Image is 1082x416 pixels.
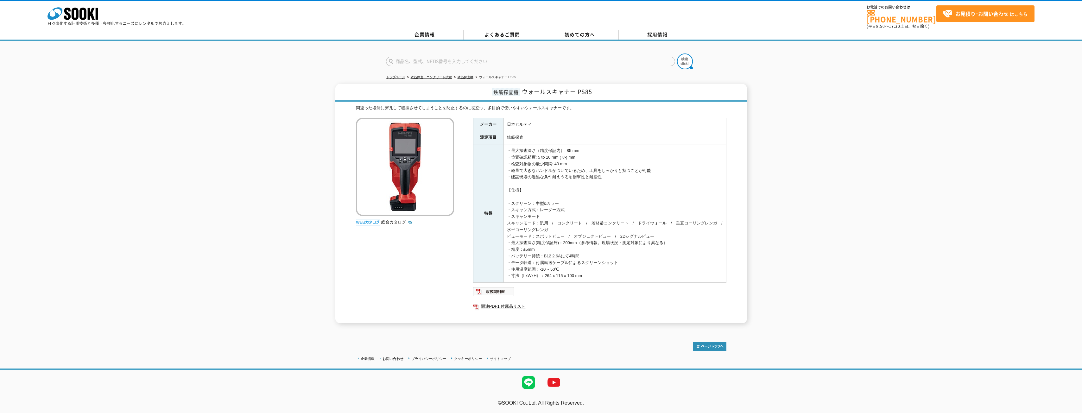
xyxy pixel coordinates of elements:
[492,88,520,96] span: 鉄筋探査機
[955,10,1009,17] strong: お見積り･お問い合わせ
[677,54,693,69] img: btn_search.png
[454,357,482,361] a: クッキーポリシー
[867,23,929,29] span: (平日 ～ 土日、祝日除く)
[473,118,503,131] th: メーカー
[361,357,375,361] a: 企業情報
[867,5,936,9] span: お電話でのお問い合わせは
[889,23,900,29] span: 17:30
[458,75,473,79] a: 鉄筋探査機
[490,357,511,361] a: サイトマップ
[47,22,186,25] p: 日々進化する計測技術と多種・多様化するニーズにレンタルでお応えします。
[356,219,380,225] img: webカタログ
[474,74,516,81] li: ウォールスキャナー PS85
[867,10,936,23] a: [PHONE_NUMBER]
[503,144,726,283] td: ・最大探査深さ（精度保証内）: 85 mm ・位置確認精度: 5 to 10 mm (+/-) mm ・検査対象物の最少間隔: 40 mm ・軽量で大きなハンドルがついているため、工具をしっかり...
[383,357,403,361] a: お問い合わせ
[503,131,726,144] td: 鉄筋探査
[473,144,503,283] th: 特長
[386,30,464,40] a: 企業情報
[381,220,412,224] a: 総合カタログ
[541,30,619,40] a: 初めての方へ
[619,30,696,40] a: 採用情報
[386,57,675,66] input: 商品名、型式、NETIS番号を入力してください
[1058,407,1082,412] a: テストMail
[473,291,515,295] a: 取扱説明書
[876,23,885,29] span: 8:50
[522,87,592,96] span: ウォールスキャナー PS85
[541,370,566,395] img: YouTube
[565,31,595,38] span: 初めての方へ
[936,5,1035,22] a: お見積り･お問い合わせはこちら
[411,357,446,361] a: プライバシーポリシー
[693,342,726,351] img: トップページへ
[411,75,452,79] a: 鉄筋探査・コンクリート試験
[464,30,541,40] a: よくあるご質問
[943,9,1028,19] span: はこちら
[356,105,726,111] div: 間違った場所に穿孔して破損させてしまうことを防止するのに役立つ、多目的で使いやすいウォールスキャナーです。
[473,131,503,144] th: 測定項目
[386,75,405,79] a: トップページ
[503,118,726,131] td: 日本ヒルティ
[356,118,454,216] img: ウォールスキャナー PS85
[516,370,541,395] img: LINE
[473,302,726,311] a: 関連PDF1 付属品リスト
[473,287,515,297] img: 取扱説明書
